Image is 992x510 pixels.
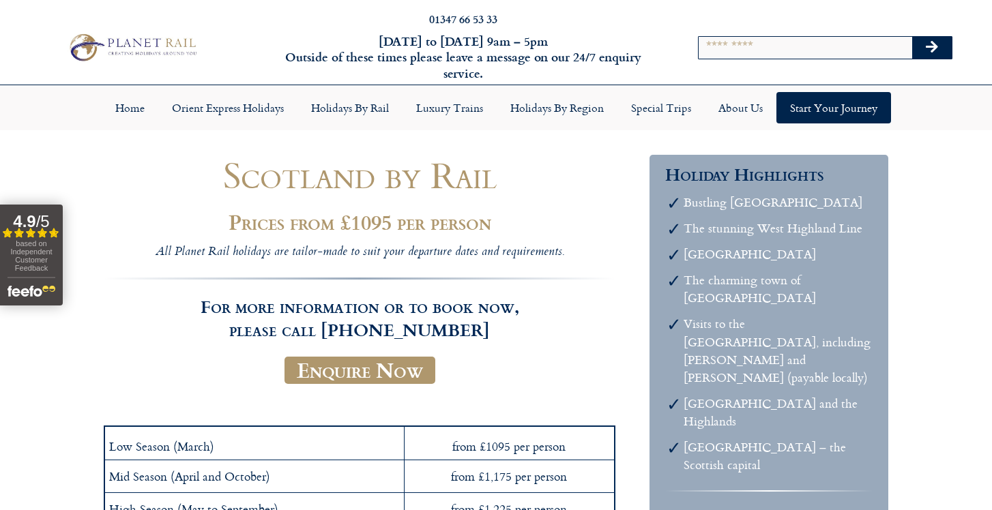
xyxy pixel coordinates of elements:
[684,395,873,431] li: [GEOGRAPHIC_DATA] and the Highlands
[684,315,873,387] li: Visits to the [GEOGRAPHIC_DATA], including [PERSON_NAME] and [PERSON_NAME] (payable locally)
[617,92,705,123] a: Special Trips
[64,31,200,64] img: Planet Rail Train Holidays Logo
[268,33,658,81] h6: [DATE] to [DATE] 9am – 5pm Outside of these times please leave a message on our 24/7 enquiry serv...
[684,438,873,475] li: [GEOGRAPHIC_DATA] – the Scottish capital
[297,92,403,123] a: Holidays by Rail
[497,92,617,123] a: Holidays by Region
[158,92,297,123] a: Orient Express Holidays
[776,92,891,123] a: Start your Journey
[404,460,615,493] td: from £1,175 per person
[104,155,615,195] h1: Scotland by Rail
[429,11,497,27] a: 01347 66 53 33
[7,92,985,123] nav: Menu
[104,211,615,234] h2: Prices from £1095 per person
[684,271,873,307] li: The charming town of [GEOGRAPHIC_DATA]
[912,37,952,59] button: Search
[285,357,435,384] a: Enquire Now
[684,220,873,237] li: The stunning West Highland Line
[156,243,564,262] i: All Planet Rail holidays are tailor-made to suit your departure dates and requirements.
[104,460,404,493] td: Mid Season (April and October)
[684,194,873,211] li: Bustling [GEOGRAPHIC_DATA]
[403,92,497,123] a: Luxury Trains
[684,245,873,263] li: [GEOGRAPHIC_DATA]
[102,92,158,123] a: Home
[104,426,404,460] td: Low Season (March)
[705,92,776,123] a: About Us
[404,426,615,460] td: from £1095 per person
[104,277,615,340] h3: For more information or to book now, please call [PHONE_NUMBER]
[665,163,872,185] h3: Holiday Highlights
